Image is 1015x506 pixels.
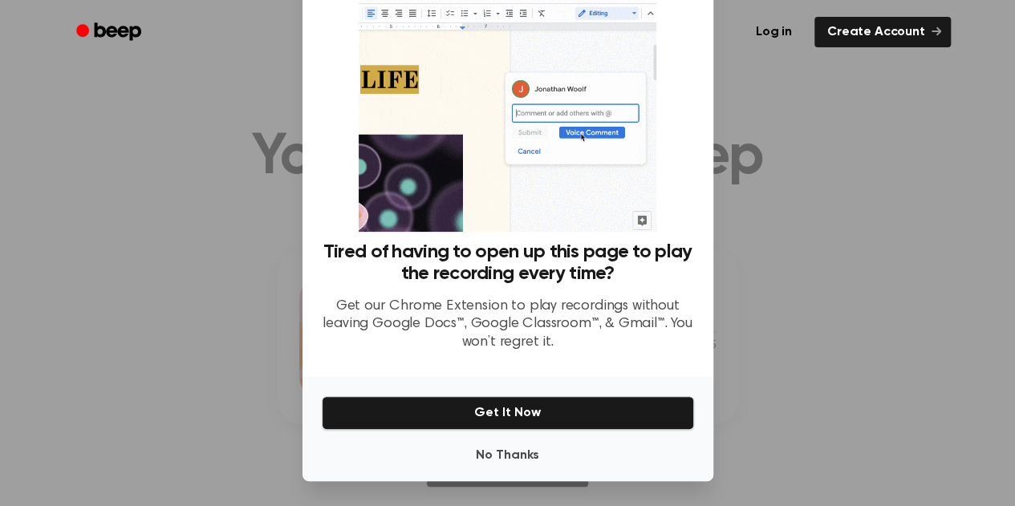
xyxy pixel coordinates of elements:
button: No Thanks [322,439,694,472]
a: Log in [743,17,805,47]
button: Get It Now [322,396,694,430]
p: Get our Chrome Extension to play recordings without leaving Google Docs™, Google Classroom™, & Gm... [322,298,694,352]
h3: Tired of having to open up this page to play the recording every time? [322,241,694,285]
a: Create Account [814,17,951,47]
a: Beep [65,17,156,48]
